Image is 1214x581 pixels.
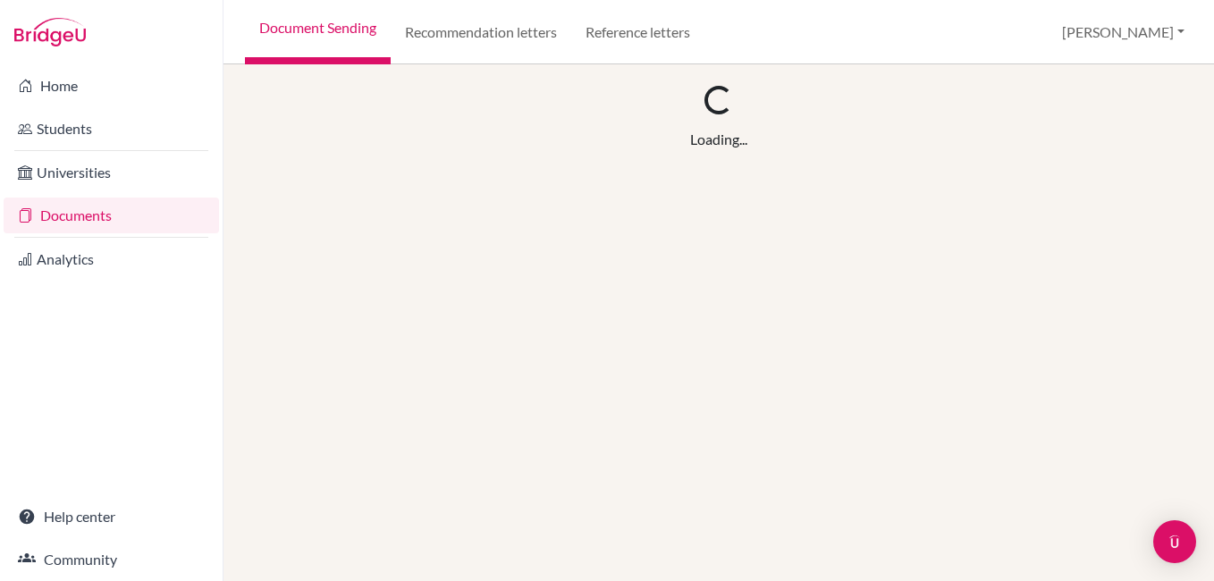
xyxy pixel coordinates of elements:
[4,241,219,277] a: Analytics
[4,542,219,577] a: Community
[4,499,219,535] a: Help center
[4,68,219,104] a: Home
[4,155,219,190] a: Universities
[690,129,747,150] div: Loading...
[14,18,86,46] img: Bridge-U
[1054,15,1193,49] button: [PERSON_NAME]
[4,198,219,233] a: Documents
[1153,520,1196,563] div: Open Intercom Messenger
[4,111,219,147] a: Students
